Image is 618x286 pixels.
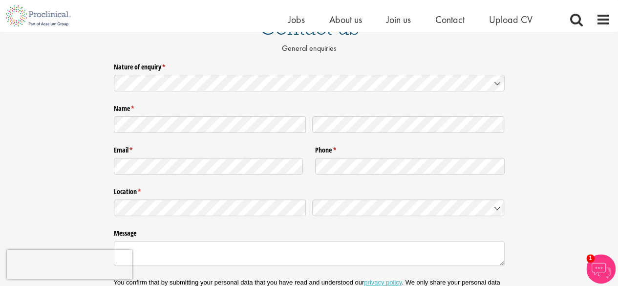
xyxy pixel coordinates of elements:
[312,116,505,133] input: Last
[315,142,505,155] label: Phone
[114,184,505,197] legend: Location
[489,13,533,26] a: Upload CV
[288,13,305,26] a: Jobs
[386,13,411,26] a: Join us
[586,254,595,263] span: 1
[114,199,306,216] input: State / Province / Region
[114,101,505,113] legend: Name
[312,199,505,216] input: Country
[435,13,465,26] a: Contact
[114,116,306,133] input: First
[114,225,505,238] label: Message
[586,254,616,284] img: Chatbot
[364,279,402,286] a: privacy policy
[114,142,303,155] label: Email
[7,250,132,279] iframe: reCAPTCHA
[114,59,505,71] label: Nature of enquiry
[329,13,362,26] a: About us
